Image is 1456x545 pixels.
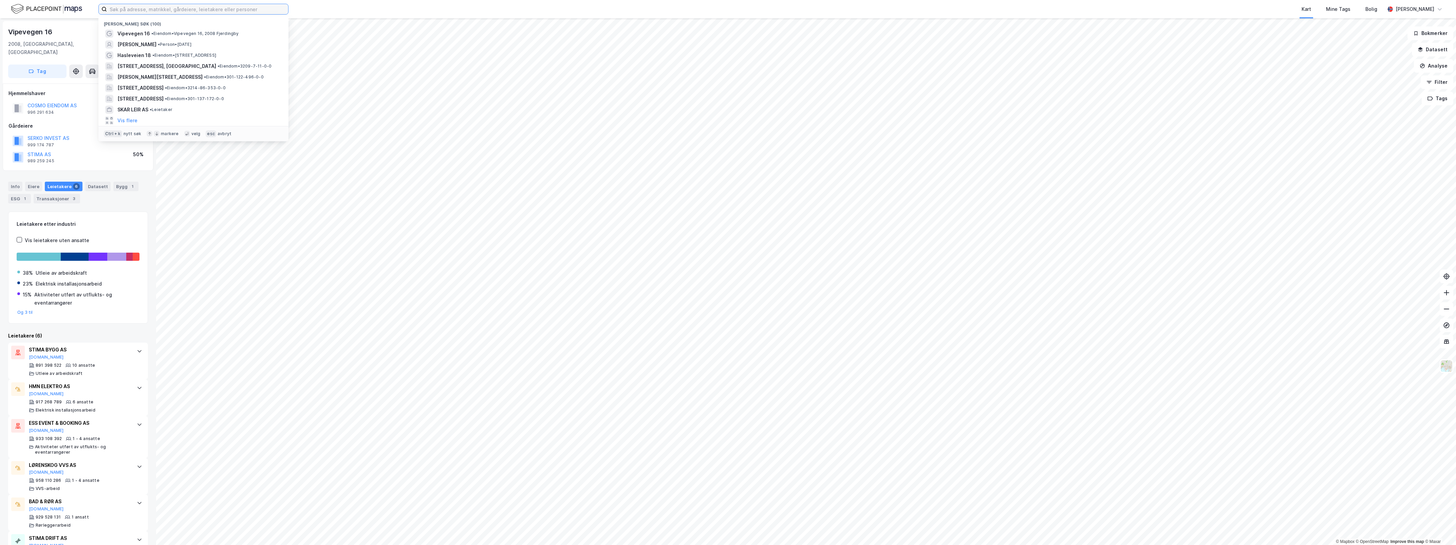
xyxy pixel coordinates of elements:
[29,346,130,354] div: STIMA BYGG AS
[152,53,216,58] span: Eiendom • [STREET_ADDRESS]
[73,436,100,441] div: 1 - 4 ansatte
[104,130,122,137] div: Ctrl + k
[29,461,130,469] div: LØRENSKOG VVS AS
[23,280,33,288] div: 23%
[29,391,64,397] button: [DOMAIN_NAME]
[8,89,148,97] div: Hjemmelshaver
[98,16,288,28] div: [PERSON_NAME] søk (100)
[27,110,54,115] div: 996 291 634
[8,65,67,78] button: Tag
[36,371,82,376] div: Utleie av arbeidskraft
[45,182,82,191] div: Leietakere
[17,310,33,315] button: Og 3 til
[36,486,60,491] div: VVS-arbeid
[117,95,164,103] span: [STREET_ADDRESS]
[36,399,62,405] div: 917 268 789
[36,280,102,288] div: Elektrisk installasjonsarbeid
[151,31,153,36] span: •
[152,53,154,58] span: •
[117,106,148,114] span: SKAR LEIR AS
[1365,5,1377,13] div: Bolig
[133,150,144,159] div: 50%
[36,514,61,520] div: 929 528 131
[1412,43,1453,56] button: Datasett
[71,195,77,202] div: 3
[150,107,152,112] span: •
[1422,512,1456,545] iframe: Chat Widget
[8,40,112,56] div: 2008, [GEOGRAPHIC_DATA], [GEOGRAPHIC_DATA]
[8,122,148,130] div: Gårdeiere
[206,130,216,137] div: esc
[1390,539,1424,544] a: Improve this map
[218,63,272,69] span: Eiendom • 3209-7-11-0-0
[72,514,89,520] div: 1 ansatt
[107,4,288,14] input: Søk på adresse, matrikkel, gårdeiere, leietakere eller personer
[1326,5,1350,13] div: Mine Tags
[165,96,167,101] span: •
[85,182,111,191] div: Datasett
[8,332,148,340] div: Leietakere (6)
[158,42,191,47] span: Person • [DATE]
[117,73,203,81] span: [PERSON_NAME][STREET_ADDRESS]
[29,419,130,427] div: ESS EVENT & BOOKING AS
[34,291,139,307] div: Aktiviteter utført av utflukts- og eventarrangører
[1421,75,1453,89] button: Filter
[218,63,220,69] span: •
[29,428,64,433] button: [DOMAIN_NAME]
[191,131,201,137] div: velg
[29,470,64,475] button: [DOMAIN_NAME]
[1422,92,1453,105] button: Tags
[23,269,33,277] div: 38%
[23,291,32,299] div: 15%
[8,26,54,37] div: Vipevegen 16
[29,382,130,390] div: HMN ELEKTRO AS
[124,131,142,137] div: nytt søk
[165,85,226,91] span: Eiendom • 3214-86-353-0-0
[1414,59,1453,73] button: Analyse
[165,96,224,102] span: Eiendom • 301-137-172-0-0
[1302,5,1311,13] div: Kart
[36,363,61,368] div: 891 398 522
[218,131,231,137] div: avbryt
[117,84,164,92] span: [STREET_ADDRESS]
[1396,5,1434,13] div: [PERSON_NAME]
[29,534,130,542] div: STIMA DRIFT AS
[8,194,31,203] div: ESG
[204,74,206,79] span: •
[29,497,130,506] div: BAD & RØR AS
[117,62,216,70] span: [STREET_ADDRESS], [GEOGRAPHIC_DATA]
[11,3,82,15] img: logo.f888ab2527a4732fd821a326f86c7f29.svg
[72,478,99,483] div: 1 - 4 ansatte
[150,107,172,112] span: Leietaker
[204,74,264,80] span: Eiendom • 301-122-496-0-0
[21,195,28,202] div: 1
[36,269,87,277] div: Utleie av arbeidskraft
[27,158,54,164] div: 989 259 245
[25,236,89,244] div: Vis leietakere uten ansatte
[73,399,93,405] div: 6 ansatte
[29,506,64,512] button: [DOMAIN_NAME]
[1440,360,1453,373] img: Z
[36,523,71,528] div: Rørleggerarbeid
[29,355,64,360] button: [DOMAIN_NAME]
[73,183,80,190] div: 6
[36,407,95,413] div: Elektrisk installasjonsarbeid
[161,131,179,137] div: markere
[27,142,54,148] div: 999 174 787
[72,363,95,368] div: 10 ansatte
[165,85,167,90] span: •
[117,116,137,125] button: Vis flere
[113,182,138,191] div: Bygg
[1356,539,1389,544] a: OpenStreetMap
[158,42,160,47] span: •
[117,51,151,59] span: Hasleveien 18
[117,40,156,49] span: [PERSON_NAME]
[36,478,61,483] div: 958 110 286
[117,30,150,38] span: Vipevegen 16
[129,183,136,190] div: 1
[25,182,42,191] div: Eiere
[36,436,62,441] div: 933 108 392
[17,220,139,228] div: Leietakere etter industri
[151,31,239,36] span: Eiendom • Vipevegen 16, 2008 Fjerdingby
